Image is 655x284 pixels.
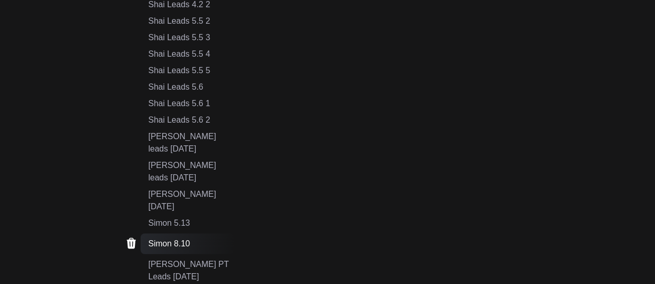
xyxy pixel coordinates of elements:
[148,15,235,27] div: Shai Leads 5.5 2
[148,81,235,93] div: Shai Leads 5.6
[148,97,235,110] div: Shai Leads 5.6 1
[148,31,235,44] div: Shai Leads 5.5 3
[148,130,235,155] div: [PERSON_NAME] leads [DATE]
[148,114,235,126] div: Shai Leads 5.6 2
[148,188,235,213] div: [PERSON_NAME] [DATE]
[148,48,235,60] div: Shai Leads 5.5 4
[148,159,235,184] div: [PERSON_NAME] leads [DATE]
[148,217,235,229] div: Simon 5.13
[148,64,235,77] div: Shai Leads 5.5 5
[141,233,235,254] div: Simon 8.10
[148,258,235,283] div: [PERSON_NAME] PT Leads [DATE]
